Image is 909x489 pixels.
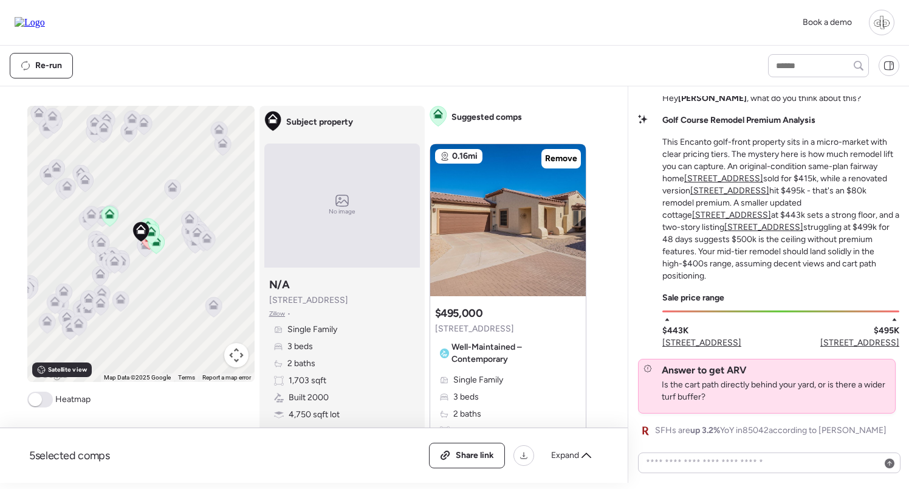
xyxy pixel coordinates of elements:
span: up 3.2% [690,425,720,435]
span: 2 baths [453,408,481,420]
span: Expand [551,449,579,462]
span: Book a demo [803,17,852,27]
span: $443K [662,325,688,337]
img: Logo [15,17,45,28]
span: Re-run [35,60,62,72]
span: [STREET_ADDRESS] [662,337,741,349]
a: Terms [178,374,195,381]
span: Heatmap [55,394,91,406]
a: [STREET_ADDRESS] [692,210,771,220]
span: Share link [456,449,494,462]
a: [STREET_ADDRESS] [690,186,769,196]
span: $495K [874,325,899,337]
span: Garage [289,426,317,438]
span: Suggested comps [451,111,522,123]
h3: $495,000 [435,306,483,321]
span: [PERSON_NAME] [678,93,747,103]
span: SFHs are YoY in 85042 according to [PERSON_NAME] [655,425,887,437]
span: Single Family [453,374,503,386]
span: Sale price range [662,292,724,304]
span: Map Data ©2025 Google [104,374,171,381]
span: Built 2000 [289,392,329,404]
span: Hey , what do you think about this? [662,92,861,105]
span: Remove [545,153,577,165]
span: Satellite view [48,365,87,375]
span: 1,713 sqft [455,425,490,437]
a: [STREET_ADDRESS] [684,173,763,184]
span: Zillow [269,309,286,319]
span: [STREET_ADDRESS] [435,323,514,335]
a: [STREET_ADDRESS] [724,222,803,232]
span: • [287,309,290,319]
h3: N/A [269,277,290,292]
span: 5 selected comps [29,448,110,463]
span: + 1% [495,425,511,437]
span: 4,750 sqft lot [289,409,340,421]
img: Google [30,366,70,382]
span: 3 beds [287,341,313,353]
span: [STREET_ADDRESS] [820,337,899,349]
span: 2 baths [287,358,315,370]
span: Well-Maintained – Contemporary [451,341,576,366]
span: Single Family [287,324,337,336]
a: Report a map error [202,374,251,381]
span: 3 beds [453,391,479,403]
p: This Encanto golf-front property sits in a micro-market with clear pricing tiers. The mystery her... [662,136,899,282]
span: 0.16mi [452,150,478,162]
span: Is the cart path directly behind your yard, or is there a wider turf buffer? [662,379,890,403]
a: Open this area in Google Maps (opens a new window) [30,366,70,382]
span: 1,703 sqft [289,375,326,387]
h2: Answer to get ARV [662,364,747,376]
span: [STREET_ADDRESS] [269,294,348,307]
button: Map camera controls [224,343,249,367]
strong: Golf Course Remodel Premium Analysis [662,115,815,125]
span: No image [329,207,355,217]
span: Subject property [286,116,353,128]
